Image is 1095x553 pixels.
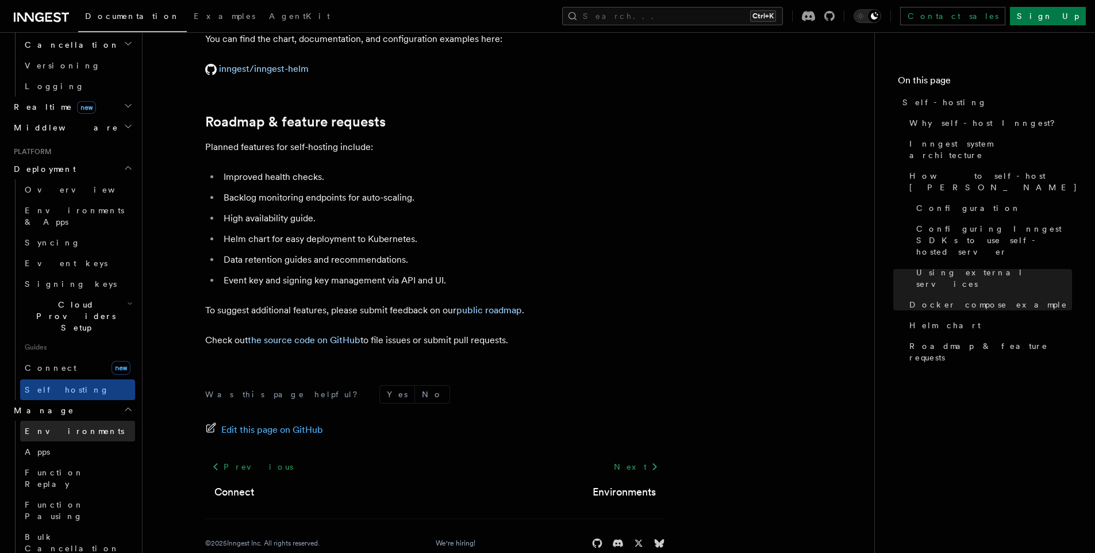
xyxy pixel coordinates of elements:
p: Was this page helpful? [205,389,366,400]
span: Examples [194,11,255,21]
span: Syncing [25,238,80,247]
button: No [415,386,449,403]
button: Cloud Providers Setup [20,294,135,338]
span: Versioning [25,61,101,70]
span: Bulk Cancellation [25,532,120,553]
a: Signing keys [20,274,135,294]
a: Roadmap & feature requests [905,336,1072,368]
a: Environments [20,421,135,441]
span: new [112,361,130,375]
span: Edit this page on GitHub [221,422,323,438]
span: Platform [9,147,52,156]
a: Why self-host Inngest? [905,113,1072,133]
span: Deployment [9,163,76,175]
span: Roadmap & feature requests [909,340,1072,363]
a: Helm chart [905,315,1072,336]
button: Deployment [9,159,135,179]
a: Next [607,456,665,477]
a: How to self-host [PERSON_NAME] [905,166,1072,198]
span: Inngest system architecture [909,138,1072,161]
p: Planned features for self-hosting include: [205,139,665,155]
span: Connect [25,363,76,372]
li: Event key and signing key management via API and UI. [220,272,665,289]
a: Configuration [912,198,1072,218]
p: To suggest additional features, please submit feedback on our . [205,302,665,318]
li: High availability guide. [220,210,665,226]
a: Self hosting [20,379,135,400]
span: Manage [9,405,74,416]
a: Environments [593,484,656,500]
button: Toggle dark mode [854,9,881,23]
a: Contact sales [900,7,1005,25]
a: Connect [214,484,254,500]
span: Docker compose example [909,299,1067,310]
li: Improved health checks. [220,169,665,185]
a: Roadmap & feature requests [205,114,386,130]
a: Apps [20,441,135,462]
a: Versioning [20,55,135,76]
span: Apps [25,447,50,456]
a: Syncing [20,232,135,253]
a: AgentKit [262,3,337,31]
a: Connectnew [20,356,135,379]
span: Helm chart [909,320,981,331]
span: Middleware [9,122,118,133]
a: Edit this page on GitHub [205,422,323,438]
a: Docker compose example [905,294,1072,315]
p: You can find the chart, documentation, and configuration examples here: [205,31,665,47]
a: Sign Up [1010,7,1086,25]
p: Check out to file issues or submit pull requests. [205,332,665,348]
h4: On this page [898,74,1072,92]
div: Deployment [9,179,135,400]
button: Cancellation [20,34,135,55]
li: Data retention guides and recommendations. [220,252,665,268]
li: Backlog monitoring endpoints for auto-scaling. [220,190,665,206]
span: Self-hosting [902,97,987,108]
span: How to self-host [PERSON_NAME] [909,170,1078,193]
span: Event keys [25,259,107,268]
div: © 2025 Inngest Inc. All rights reserved. [205,539,320,548]
span: Signing keys [25,279,117,289]
button: Realtimenew [9,97,135,117]
li: Helm chart for easy deployment to Kubernetes. [220,231,665,247]
a: Environments & Apps [20,200,135,232]
span: Environments [25,427,124,436]
button: Yes [380,386,414,403]
span: Guides [20,338,135,356]
a: Documentation [78,3,187,32]
a: public roadmap [456,305,522,316]
a: Examples [187,3,262,31]
span: AgentKit [269,11,330,21]
a: Previous [205,456,300,477]
kbd: Ctrl+K [750,10,776,22]
a: Event keys [20,253,135,274]
span: new [77,101,96,114]
button: Middleware [9,117,135,138]
span: Using external services [916,267,1072,290]
a: Function Pausing [20,494,135,527]
a: We're hiring! [436,539,475,548]
a: the source code on GitHub [248,335,360,345]
span: Self hosting [25,385,109,394]
span: Cancellation [20,39,120,51]
a: Using external services [912,262,1072,294]
a: Function Replay [20,462,135,494]
a: Inngest system architecture [905,133,1072,166]
a: Configuring Inngest SDKs to use self-hosted server [912,218,1072,262]
span: Logging [25,82,84,91]
button: Search...Ctrl+K [562,7,783,25]
span: Function Pausing [25,500,84,521]
button: Manage [9,400,135,421]
a: inngest/inngest-helm [205,63,309,74]
span: Overview [25,185,143,194]
span: Environments & Apps [25,206,124,226]
span: Configuring Inngest SDKs to use self-hosted server [916,223,1072,258]
span: Documentation [85,11,180,21]
a: Self-hosting [898,92,1072,113]
span: Configuration [916,202,1021,214]
span: Function Replay [25,468,84,489]
span: Why self-host Inngest? [909,117,1063,129]
a: Overview [20,179,135,200]
a: Logging [20,76,135,97]
span: Realtime [9,101,96,113]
